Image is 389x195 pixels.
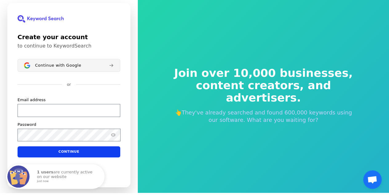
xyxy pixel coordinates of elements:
span: content creators, and advertisers. [170,79,357,104]
p: 👆They've already searched and found 600,000 keywords using our software. What are you waiting for? [170,109,357,124]
img: KeywordSearch [18,15,64,23]
label: Email address [18,97,46,103]
small: just now [37,180,97,183]
span: Continue with Google [35,63,81,68]
img: Sign in with Google [24,62,30,68]
button: Show password [109,131,117,139]
label: Password [18,122,36,127]
img: Fomo [7,165,30,188]
p: or [67,82,71,87]
p: are currently active on our website [37,170,98,183]
span: Join over 10,000 businesses, [170,67,357,79]
h1: Create your account [18,32,120,42]
strong: 1 users [37,170,54,174]
p: to continue to KeywordSearch [18,43,120,49]
button: Continue [18,146,120,157]
a: Open chat [363,170,382,189]
button: Sign in with GoogleContinue with Google [18,59,120,72]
